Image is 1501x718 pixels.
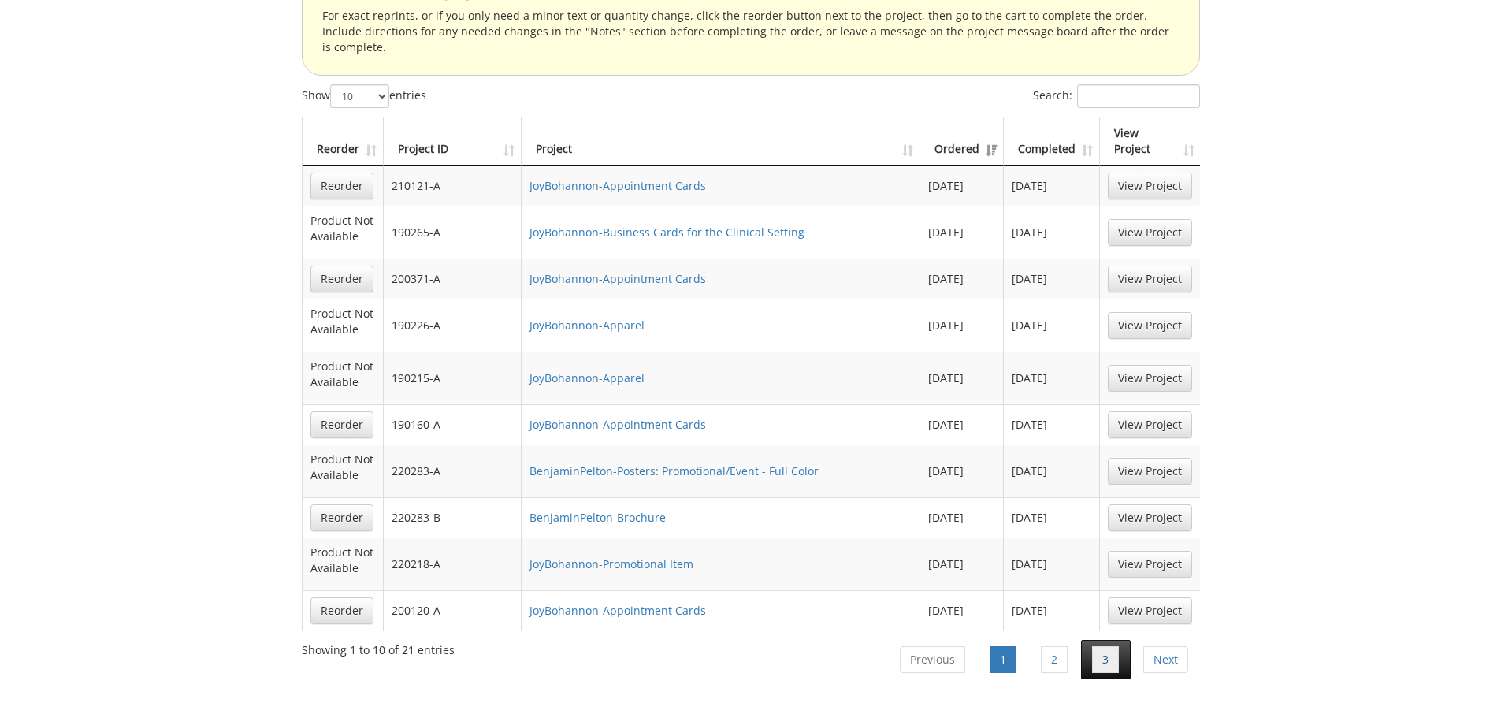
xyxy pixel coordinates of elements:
[529,603,706,618] a: JoyBohannon-Appointment Cards
[310,359,375,390] p: Product Not Available
[920,497,1004,538] td: [DATE]
[1077,84,1200,108] input: Search:
[1108,458,1192,485] a: View Project
[303,117,384,166] th: Reorder: activate to sort column ascending
[310,266,373,292] a: Reorder
[1033,84,1200,108] label: Search:
[1108,504,1192,531] a: View Project
[384,352,522,404] td: 190215-A
[302,636,455,658] div: Showing 1 to 10 of 21 entries
[522,117,920,166] th: Project: activate to sort column ascending
[920,352,1004,404] td: [DATE]
[384,497,522,538] td: 220283-B
[1100,117,1200,166] th: View Project: activate to sort column ascending
[920,117,1004,166] th: Ordered: activate to sort column ascending
[529,556,693,571] a: JoyBohannon-Promotional Item
[310,452,375,483] p: Product Not Available
[920,590,1004,631] td: [DATE]
[1108,411,1192,438] a: View Project
[1004,590,1100,631] td: [DATE]
[529,463,819,478] a: BenjaminPelton-Posters: Promotional/Event - Full Color
[384,590,522,631] td: 200120-A
[384,538,522,590] td: 220218-A
[310,306,375,337] p: Product Not Available
[529,318,645,333] a: JoyBohannon-Apparel
[310,597,373,624] a: Reorder
[920,299,1004,352] td: [DATE]
[1004,299,1100,352] td: [DATE]
[1041,646,1068,673] a: 2
[322,8,1180,55] p: For exact reprints, or if you only need a minor text or quantity change, click the reorder button...
[529,370,645,385] a: JoyBohannon-Apparel
[384,259,522,299] td: 200371-A
[1108,266,1192,292] a: View Project
[310,173,373,199] a: Reorder
[920,259,1004,299] td: [DATE]
[920,404,1004,445] td: [DATE]
[330,84,389,108] select: Showentries
[920,166,1004,206] td: [DATE]
[1004,404,1100,445] td: [DATE]
[529,225,804,240] a: JoyBohannon-Business Cards for the Clinical Setting
[1004,206,1100,259] td: [DATE]
[900,646,965,673] a: Previous
[310,411,373,438] a: Reorder
[1108,312,1192,339] a: View Project
[1004,259,1100,299] td: [DATE]
[1004,538,1100,590] td: [DATE]
[920,445,1004,497] td: [DATE]
[384,166,522,206] td: 210121-A
[1108,597,1192,624] a: View Project
[302,84,426,108] label: Show entries
[920,538,1004,590] td: [DATE]
[1004,352,1100,404] td: [DATE]
[1108,365,1192,392] a: View Project
[384,299,522,352] td: 190226-A
[990,646,1016,673] a: 1
[310,213,375,244] p: Product Not Available
[1004,117,1100,166] th: Completed: activate to sort column ascending
[1108,551,1192,578] a: View Project
[310,504,373,531] a: Reorder
[1092,646,1119,673] a: 3
[529,271,706,286] a: JoyBohannon-Appointment Cards
[1108,173,1192,199] a: View Project
[384,117,522,166] th: Project ID: activate to sort column ascending
[384,445,522,497] td: 220283-A
[1004,497,1100,538] td: [DATE]
[529,178,706,193] a: JoyBohannon-Appointment Cards
[529,510,666,525] a: BenjaminPelton-Brochure
[384,206,522,259] td: 190265-A
[310,545,375,576] p: Product Not Available
[1143,646,1188,673] a: Next
[384,404,522,445] td: 190160-A
[1004,166,1100,206] td: [DATE]
[920,206,1004,259] td: [DATE]
[529,417,706,432] a: JoyBohannon-Appointment Cards
[1108,219,1192,246] a: View Project
[1004,445,1100,497] td: [DATE]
